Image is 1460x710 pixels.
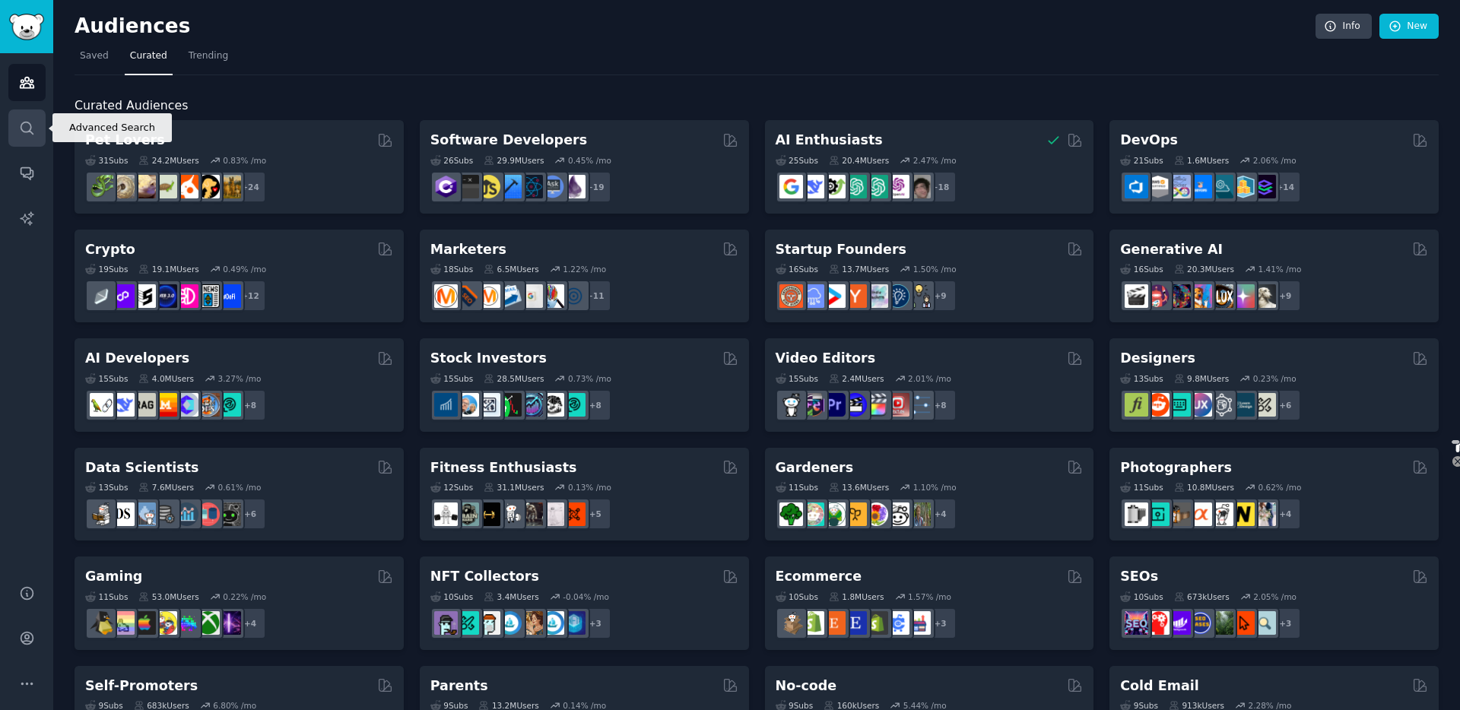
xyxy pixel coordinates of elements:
div: 2.47 % /mo [913,155,957,166]
img: statistics [132,502,156,526]
div: 16 Sub s [776,264,818,274]
img: streetphotography [1146,502,1170,526]
div: + 12 [234,280,266,312]
img: DeepSeek [801,175,824,198]
div: 0.61 % /mo [218,482,262,493]
div: 31.1M Users [484,482,544,493]
div: + 3 [925,607,957,639]
img: bigseo [455,284,479,308]
img: Nikon [1231,502,1255,526]
div: 0.23 % /mo [1253,373,1297,384]
div: + 14 [1269,171,1301,203]
img: learnjavascript [477,175,500,198]
h2: Crypto [85,240,135,259]
img: premiere [822,393,846,417]
img: postproduction [907,393,931,417]
img: Forex [477,393,500,417]
div: 10 Sub s [1120,591,1163,602]
img: dogbreed [217,175,241,198]
img: SEO_cases [1189,611,1212,635]
h2: Gardeners [776,458,854,477]
div: 1.50 % /mo [913,264,957,274]
img: csharp [434,175,458,198]
img: GummySearch logo [9,14,44,40]
div: + 11 [579,280,611,312]
div: 12 Sub s [430,482,473,493]
img: StocksAndTrading [519,393,543,417]
img: 0xPolygon [111,284,135,308]
img: indiehackers [865,284,888,308]
span: Trending [189,49,228,63]
div: + 19 [579,171,611,203]
div: + 24 [234,171,266,203]
span: Curated Audiences [75,97,188,116]
h2: Marketers [430,240,506,259]
div: 28.5M Users [484,373,544,384]
img: personaltraining [562,502,586,526]
img: SaaS [801,284,824,308]
a: Saved [75,44,114,75]
div: -0.04 % /mo [563,591,609,602]
img: AskComputerScience [541,175,564,198]
img: dividends [434,393,458,417]
div: 2.4M Users [829,373,884,384]
img: analog [1125,502,1148,526]
img: web3 [154,284,177,308]
img: AIDevelopersSociety [217,393,241,417]
div: 13 Sub s [85,482,128,493]
img: chatgpt_prompts_ [865,175,888,198]
div: 0.45 % /mo [568,155,611,166]
div: + 3 [579,607,611,639]
img: CryptoArt [519,611,543,635]
div: 2.06 % /mo [1253,155,1297,166]
div: + 4 [925,498,957,530]
img: herpetology [90,175,113,198]
div: 1.57 % /mo [908,591,951,602]
div: 1.41 % /mo [1258,264,1301,274]
img: OpenseaMarket [541,611,564,635]
img: MarketingResearch [541,284,564,308]
div: 0.73 % /mo [568,373,611,384]
img: ValueInvesting [455,393,479,417]
a: New [1379,14,1439,40]
img: GymMotivation [455,502,479,526]
div: 3.27 % /mo [218,373,262,384]
div: 0.22 % /mo [223,591,266,602]
img: userexperience [1210,393,1233,417]
img: workout [477,502,500,526]
div: 13.7M Users [829,264,889,274]
img: elixir [562,175,586,198]
img: TwitchStreaming [217,611,241,635]
img: googleads [519,284,543,308]
img: leopardgeckos [132,175,156,198]
span: Saved [80,49,109,63]
img: PlatformEngineers [1252,175,1276,198]
div: 10 Sub s [430,591,473,602]
img: fitness30plus [519,502,543,526]
div: + 6 [234,498,266,530]
div: 2.01 % /mo [908,373,951,384]
img: PetAdvice [196,175,220,198]
div: 11 Sub s [85,591,128,602]
img: editors [801,393,824,417]
img: DreamBooth [1252,284,1276,308]
div: 6.5M Users [484,264,539,274]
img: Rag [132,393,156,417]
div: 29.9M Users [484,155,544,166]
img: seogrowth [1167,611,1191,635]
img: cockatiel [175,175,198,198]
img: AnalogCommunity [1167,502,1191,526]
img: SEO_Digital_Marketing [1125,611,1148,635]
div: 31 Sub s [85,155,128,166]
div: 15 Sub s [776,373,818,384]
h2: No-code [776,677,837,696]
img: azuredevops [1125,175,1148,198]
h2: Cold Email [1120,677,1198,696]
img: starryai [1231,284,1255,308]
img: vegetablegardening [779,502,803,526]
div: 673k Users [1174,591,1230,602]
div: 11 Sub s [776,482,818,493]
div: + 8 [925,389,957,421]
img: aivideo [1125,284,1148,308]
div: 25 Sub s [776,155,818,166]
